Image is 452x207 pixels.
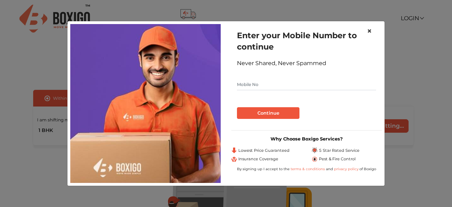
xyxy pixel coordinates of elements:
[237,59,376,68] div: Never Shared, Never Spammed
[319,156,356,162] span: Pest & Fire Control
[231,136,382,142] h3: Why Choose Boxigo Services?
[238,156,278,162] span: Insurance Coverage
[333,167,359,171] a: privacy policy
[291,167,326,171] a: terms & conditions
[237,30,376,52] h1: Enter your Mobile Number to continue
[237,107,299,119] button: Continue
[231,166,382,172] div: By signing up I accept to the and of Boxigo
[70,24,221,183] img: relocation-img
[237,79,376,90] input: Mobile No
[361,21,377,41] button: Close
[319,148,359,154] span: 5 Star Rated Service
[367,26,372,36] span: ×
[238,148,290,154] span: Lowest Price Guaranteed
